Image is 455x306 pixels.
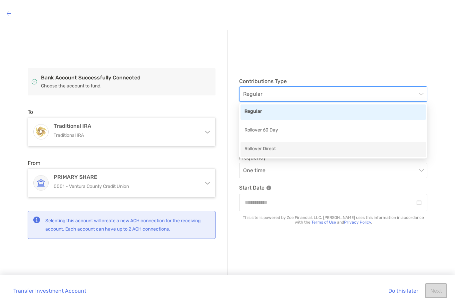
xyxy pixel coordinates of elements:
[383,283,423,298] button: Do this later
[41,73,216,82] p: Bank Account Successfully Connected
[239,184,427,192] p: Start Date
[54,182,198,191] p: 0001 - Ventura County Credit Union
[54,174,198,180] h4: PRIMARY SHARE
[344,220,371,225] a: Privacy Policy
[54,131,198,139] p: Traditional IRA
[45,217,210,233] p: Selecting this account will create a new ACH connection for the receiving account. Each account c...
[28,160,40,166] label: From
[244,108,422,116] div: Regular
[239,155,427,161] span: Frequency
[33,217,40,223] img: status icon
[311,220,336,225] a: Terms of Use
[8,283,91,298] button: Transfer Investment Account
[41,82,216,90] p: Choose the account to fund.
[243,87,423,101] span: Regular
[34,176,48,190] img: PRIMARY SHARE
[54,123,198,129] h4: Traditional IRA
[244,126,422,135] div: Rollover 60 Day
[240,142,426,157] div: Rollover Direct
[244,145,422,154] div: Rollover Direct
[28,109,33,115] label: To
[34,124,48,139] img: Traditional IRA
[240,123,426,138] div: Rollover 60 Day
[240,104,426,120] div: Regular
[243,163,423,178] span: One time
[239,78,427,84] span: Contributions Type
[239,215,427,225] p: This site is powered by Zoe Financial, LLC. [PERSON_NAME] uses this information in accordance wit...
[266,186,271,190] img: Information Icon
